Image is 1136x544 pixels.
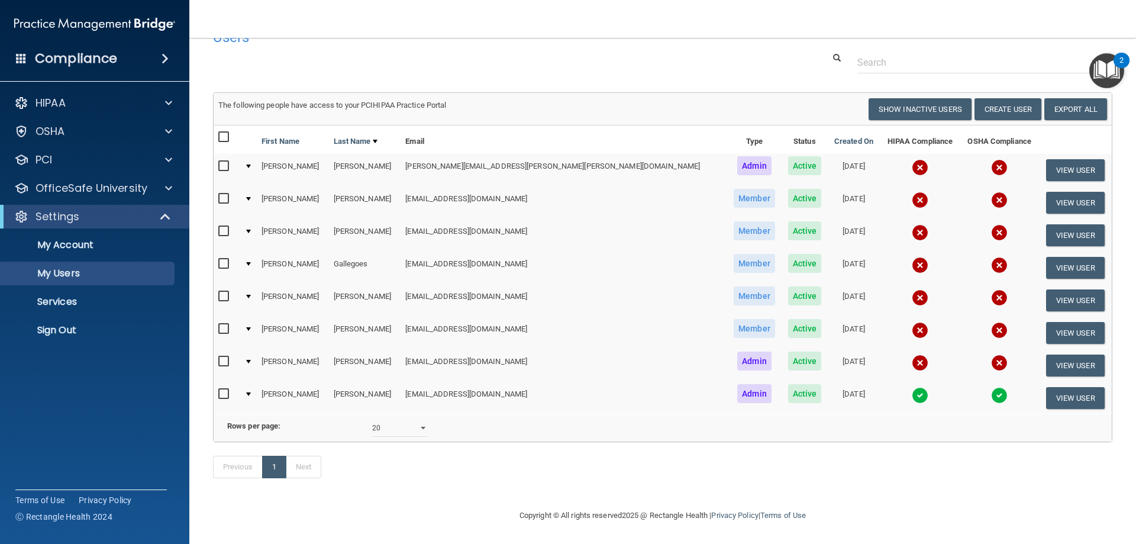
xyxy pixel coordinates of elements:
a: Next [286,456,321,478]
button: View User [1046,257,1105,279]
p: PCI [35,153,52,167]
a: Settings [14,210,172,224]
span: Active [788,254,822,273]
a: Terms of Use [15,494,64,506]
td: [EMAIL_ADDRESS][DOMAIN_NAME] [401,349,727,382]
img: tick.e7d51cea.svg [912,387,928,404]
span: Ⓒ Rectangle Health 2024 [15,511,112,523]
button: View User [1046,192,1105,214]
img: cross.ca9f0e7f.svg [991,322,1008,339]
h4: Compliance [35,50,117,67]
div: Copyright © All rights reserved 2025 @ Rectangle Health | | [447,497,879,535]
p: HIPAA [35,96,66,110]
td: [PERSON_NAME] [329,219,401,252]
td: [PERSON_NAME] [257,252,329,284]
a: Privacy Policy [79,494,132,506]
th: Status [782,125,828,154]
img: cross.ca9f0e7f.svg [912,257,928,273]
img: cross.ca9f0e7f.svg [912,322,928,339]
td: [EMAIL_ADDRESS][DOMAIN_NAME] [401,186,727,219]
td: [DATE] [828,284,880,317]
input: Search [857,51,1103,73]
span: Admin [737,384,772,403]
button: View User [1046,387,1105,409]
img: cross.ca9f0e7f.svg [991,289,1008,306]
b: Rows per page: [227,421,280,430]
button: Open Resource Center, 2 new notifications [1089,53,1124,88]
td: [DATE] [828,252,880,284]
img: cross.ca9f0e7f.svg [991,257,1008,273]
a: OfficeSafe University [14,181,172,195]
a: 1 [262,456,286,478]
span: Active [788,384,822,403]
td: [PERSON_NAME] [329,284,401,317]
td: [PERSON_NAME] [257,219,329,252]
td: [EMAIL_ADDRESS][DOMAIN_NAME] [401,382,727,414]
button: Show Inactive Users [869,98,972,120]
a: Last Name [334,134,377,149]
p: My Account [8,239,169,251]
td: [EMAIL_ADDRESS][DOMAIN_NAME] [401,284,727,317]
button: Create User [974,98,1041,120]
p: OSHA [35,124,65,139]
button: View User [1046,224,1105,246]
a: Privacy Policy [711,511,758,520]
td: [DATE] [828,186,880,219]
button: View User [1046,322,1105,344]
p: My Users [8,268,169,279]
td: [DATE] [828,382,880,414]
th: Type [727,125,782,154]
td: [EMAIL_ADDRESS][DOMAIN_NAME] [401,219,727,252]
span: Admin [737,352,772,371]
img: cross.ca9f0e7f.svg [912,159,928,176]
td: Gallegoes [329,252,401,284]
span: Active [788,319,822,338]
td: [DATE] [828,154,880,186]
th: HIPAA Compliance [880,125,960,154]
th: OSHA Compliance [960,125,1039,154]
img: cross.ca9f0e7f.svg [912,355,928,371]
span: Member [734,319,775,338]
th: Email [401,125,727,154]
td: [PERSON_NAME][EMAIL_ADDRESS][PERSON_NAME][PERSON_NAME][DOMAIN_NAME] [401,154,727,186]
p: Settings [35,210,79,224]
img: cross.ca9f0e7f.svg [912,224,928,241]
span: Active [788,287,822,305]
a: OSHA [14,124,172,139]
img: cross.ca9f0e7f.svg [912,192,928,208]
span: The following people have access to your PCIHIPAA Practice Portal [218,101,447,110]
td: [PERSON_NAME] [257,186,329,219]
span: Active [788,156,822,175]
td: [PERSON_NAME] [329,382,401,414]
button: View User [1046,355,1105,376]
td: [EMAIL_ADDRESS][DOMAIN_NAME] [401,252,727,284]
td: [PERSON_NAME] [329,317,401,349]
p: Services [8,296,169,308]
p: Sign Out [8,324,169,336]
td: [PERSON_NAME] [257,154,329,186]
a: Terms of Use [760,511,806,520]
img: PMB logo [14,12,175,36]
img: cross.ca9f0e7f.svg [912,289,928,306]
td: [PERSON_NAME] [329,186,401,219]
td: [EMAIL_ADDRESS][DOMAIN_NAME] [401,317,727,349]
td: [DATE] [828,349,880,382]
td: [PERSON_NAME] [329,154,401,186]
td: [PERSON_NAME] [257,349,329,382]
a: Previous [213,456,263,478]
span: Admin [737,156,772,175]
span: Member [734,221,775,240]
button: View User [1046,289,1105,311]
span: Member [734,254,775,273]
a: Created On [834,134,873,149]
img: cross.ca9f0e7f.svg [991,192,1008,208]
img: cross.ca9f0e7f.svg [991,355,1008,371]
td: [PERSON_NAME] [257,382,329,414]
td: [PERSON_NAME] [329,349,401,382]
img: tick.e7d51cea.svg [991,387,1008,404]
button: View User [1046,159,1105,181]
a: HIPAA [14,96,172,110]
a: Export All [1044,98,1107,120]
span: Member [734,287,775,305]
a: PCI [14,153,172,167]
